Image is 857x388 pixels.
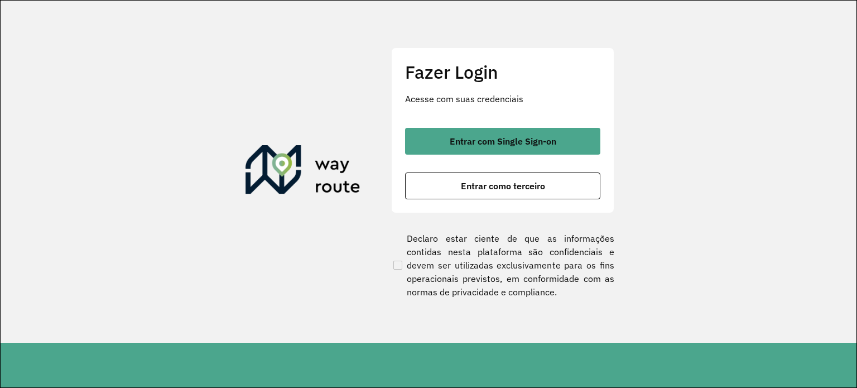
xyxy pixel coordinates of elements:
span: Entrar como terceiro [461,181,545,190]
img: Roteirizador AmbevTech [245,145,360,199]
h2: Fazer Login [405,61,600,83]
button: button [405,173,600,199]
button: button [405,128,600,155]
label: Declaro estar ciente de que as informações contidas nesta plataforma são confidenciais e devem se... [391,232,614,299]
span: Entrar com Single Sign-on [450,137,556,146]
p: Acesse com suas credenciais [405,92,600,106]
